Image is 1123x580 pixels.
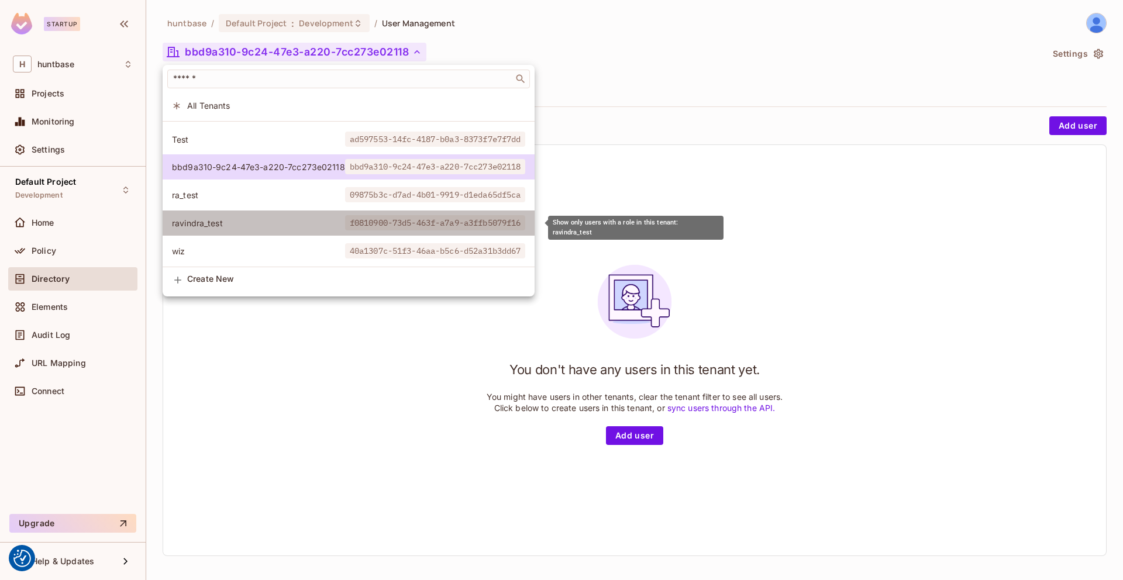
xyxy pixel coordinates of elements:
[163,210,535,236] div: Show only users with a role in this tenant: ravindra_test
[172,217,345,229] span: ravindra_test
[163,154,535,179] div: Show only users with a role in this tenant: bbd9a310-9c24-47e3-a220-7cc273e02118
[172,161,345,172] span: bbd9a310-9c24-47e3-a220-7cc273e02118
[163,127,535,152] div: Show only users with a role in this tenant: Test
[345,159,526,174] span: bbd9a310-9c24-47e3-a220-7cc273e02118
[345,132,526,147] span: ad597553-14fc-4187-b0a3-8373f7e7f7dd
[345,215,526,230] span: f0810900-73d5-463f-a7a9-a3ffb5079f16
[163,182,535,208] div: Show only users with a role in this tenant: ra_test
[172,134,345,145] span: Test
[172,189,345,201] span: ra_test
[548,216,724,240] div: Show only users with a role in this tenant: ravindra_test
[345,187,526,202] span: 09875b3c-d7ad-4b01-9919-d1eda65df5ca
[345,243,526,258] span: 40a1307c-51f3-46aa-b5c6-d52a31b3dd67
[187,100,525,111] span: All Tenants
[13,550,31,567] button: Consent Preferences
[172,246,345,257] span: wiz
[13,550,31,567] img: Revisit consent button
[187,274,525,284] span: Create New
[163,239,535,264] div: Show only users with a role in this tenant: wiz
